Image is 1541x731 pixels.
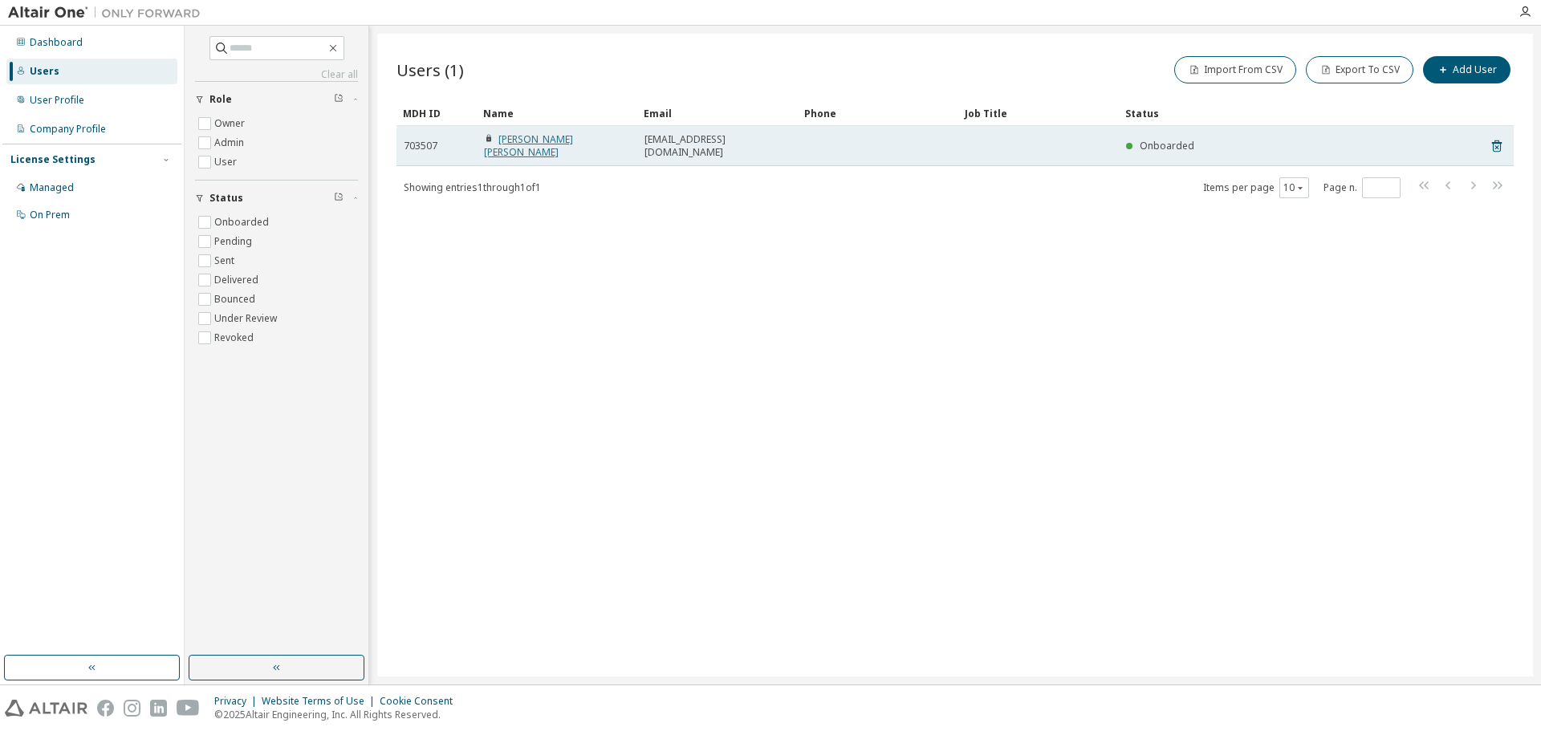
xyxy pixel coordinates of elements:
[644,100,791,126] div: Email
[380,695,462,708] div: Cookie Consent
[8,5,209,21] img: Altair One
[334,192,344,205] span: Clear filter
[97,700,114,717] img: facebook.svg
[124,700,140,717] img: instagram.svg
[965,100,1112,126] div: Job Title
[403,100,470,126] div: MDH ID
[214,133,247,152] label: Admin
[30,209,70,221] div: On Prem
[30,123,106,136] div: Company Profile
[484,132,573,159] a: [PERSON_NAME] [PERSON_NAME]
[214,290,258,309] label: Bounced
[1323,177,1401,198] span: Page n.
[30,36,83,49] div: Dashboard
[483,100,631,126] div: Name
[30,65,59,78] div: Users
[214,708,462,721] p: © 2025 Altair Engineering, Inc. All Rights Reserved.
[214,114,248,133] label: Owner
[1306,56,1413,83] button: Export To CSV
[177,700,200,717] img: youtube.svg
[804,100,952,126] div: Phone
[10,153,96,166] div: License Settings
[30,94,84,107] div: User Profile
[214,152,240,172] label: User
[1423,56,1511,83] button: Add User
[195,82,358,117] button: Role
[209,93,232,106] span: Role
[404,140,437,152] span: 703507
[334,93,344,106] span: Clear filter
[214,695,262,708] div: Privacy
[1203,177,1309,198] span: Items per page
[262,695,380,708] div: Website Terms of Use
[214,232,255,251] label: Pending
[214,213,272,232] label: Onboarded
[195,68,358,81] a: Clear all
[214,328,257,347] label: Revoked
[214,251,238,270] label: Sent
[150,700,167,717] img: linkedin.svg
[209,192,243,205] span: Status
[214,270,262,290] label: Delivered
[1174,56,1296,83] button: Import From CSV
[30,181,74,194] div: Managed
[5,700,87,717] img: altair_logo.svg
[1283,181,1305,194] button: 10
[404,181,541,194] span: Showing entries 1 through 1 of 1
[644,133,791,159] span: [EMAIL_ADDRESS][DOMAIN_NAME]
[1140,139,1194,152] span: Onboarded
[396,59,464,81] span: Users (1)
[195,181,358,216] button: Status
[1125,100,1430,126] div: Status
[214,309,280,328] label: Under Review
